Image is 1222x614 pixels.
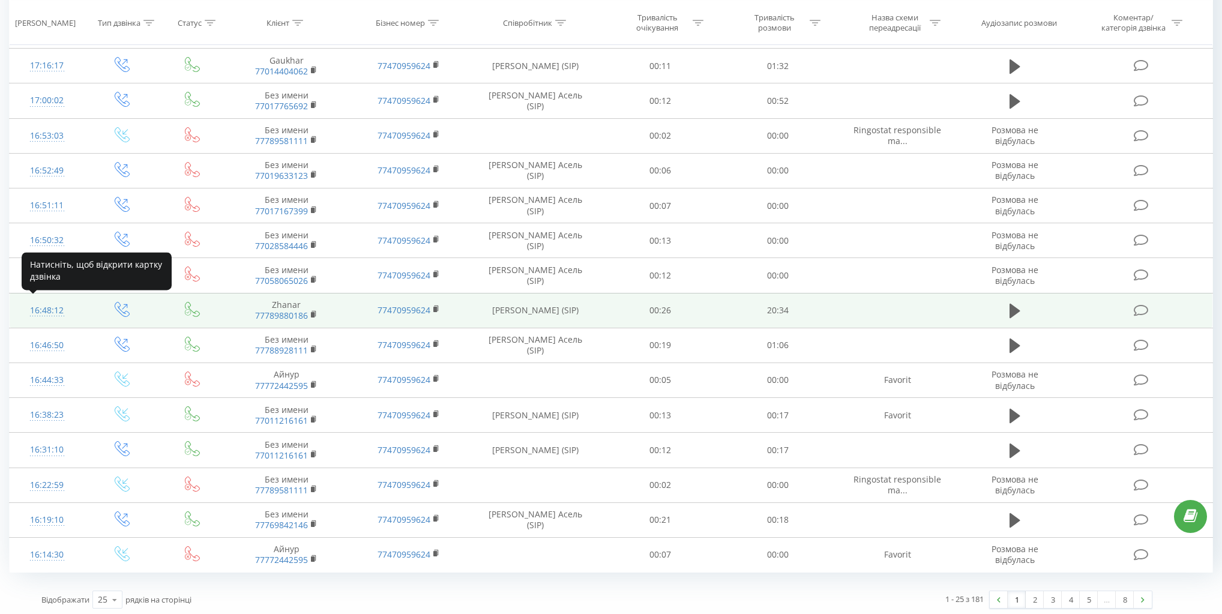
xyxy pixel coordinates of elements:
[226,223,348,258] td: Без имени
[470,83,601,118] td: [PERSON_NAME] Асель (SIP)
[719,49,837,83] td: 01:32
[378,374,430,385] a: 77470959624
[226,188,348,223] td: Без имени
[601,83,719,118] td: 00:12
[992,369,1038,391] span: Розмова не відбулась
[22,474,73,497] div: 16:22:59
[22,543,73,567] div: 16:14:30
[470,49,601,83] td: [PERSON_NAME] (SIP)
[378,95,430,106] a: 77470959624
[470,293,601,328] td: [PERSON_NAME] (SIP)
[992,194,1038,216] span: Розмова не відбулась
[22,369,73,392] div: 16:44:33
[378,130,430,141] a: 77470959624
[719,258,837,293] td: 00:00
[719,433,837,468] td: 00:17
[992,229,1038,251] span: Розмова не відбулась
[1044,591,1062,608] a: 3
[992,543,1038,565] span: Розмова не відбулась
[992,474,1038,496] span: Розмова не відбулась
[226,398,348,433] td: Без имени
[1026,591,1044,608] a: 2
[255,65,308,77] a: 77014404062
[226,153,348,188] td: Без имени
[1008,591,1026,608] a: 1
[22,54,73,77] div: 17:16:17
[719,223,837,258] td: 00:00
[862,13,927,33] div: Назва схеми переадресації
[742,13,807,33] div: Тривалість розмови
[719,468,837,502] td: 00:00
[226,49,348,83] td: Gaukhar
[601,188,719,223] td: 00:07
[22,159,73,182] div: 16:52:49
[98,17,140,28] div: Тип дзвінка
[226,468,348,502] td: Без имени
[378,409,430,421] a: 77470959624
[255,135,308,146] a: 77789581111
[719,188,837,223] td: 00:00
[853,124,941,146] span: Ringostat responsible ma...
[378,235,430,246] a: 77470959624
[719,83,837,118] td: 00:52
[601,433,719,468] td: 00:12
[376,17,425,28] div: Бізнес номер
[255,345,308,356] a: 77788928111
[1098,13,1169,33] div: Коментар/категорія дзвінка
[601,502,719,537] td: 00:21
[226,118,348,153] td: Без имени
[125,594,191,605] span: рядків на сторінці
[470,502,601,537] td: [PERSON_NAME] Асель (SIP)
[255,310,308,321] a: 77789880186
[719,293,837,328] td: 20:34
[992,264,1038,286] span: Розмова не відбулась
[470,153,601,188] td: [PERSON_NAME] Асель (SIP)
[22,252,172,290] div: Натисніть, щоб відкрити картку дзвінка
[601,258,719,293] td: 00:12
[719,363,837,397] td: 00:00
[226,502,348,537] td: Без имени
[601,118,719,153] td: 00:02
[601,223,719,258] td: 00:13
[226,293,348,328] td: Zhanar
[470,328,601,363] td: [PERSON_NAME] Асель (SIP)
[625,13,690,33] div: Тривалість очікування
[226,433,348,468] td: Без имени
[601,468,719,502] td: 00:02
[226,363,348,397] td: Айнур
[378,479,430,490] a: 77470959624
[378,304,430,316] a: 77470959624
[378,514,430,525] a: 77470959624
[719,118,837,153] td: 00:00
[255,519,308,531] a: 77769842146
[22,508,73,532] div: 16:19:10
[22,194,73,217] div: 16:51:11
[378,549,430,560] a: 77470959624
[15,17,76,28] div: [PERSON_NAME]
[981,17,1057,28] div: Аудіозапис розмови
[378,164,430,176] a: 77470959624
[255,240,308,251] a: 77028584446
[22,124,73,148] div: 16:53:03
[601,363,719,397] td: 00:05
[601,537,719,572] td: 00:07
[378,339,430,351] a: 77470959624
[719,153,837,188] td: 00:00
[992,159,1038,181] span: Розмова не відбулась
[226,83,348,118] td: Без имени
[992,124,1038,146] span: Розмова не відбулась
[255,484,308,496] a: 77789581111
[1098,591,1116,608] div: …
[719,398,837,433] td: 00:17
[255,205,308,217] a: 77017167399
[470,188,601,223] td: [PERSON_NAME] Асель (SIP)
[255,380,308,391] a: 77772442595
[22,334,73,357] div: 16:46:50
[22,403,73,427] div: 16:38:23
[22,89,73,112] div: 17:00:02
[470,433,601,468] td: [PERSON_NAME] (SIP)
[1116,591,1134,608] a: 8
[378,60,430,71] a: 77470959624
[22,299,73,322] div: 16:48:12
[41,594,89,605] span: Відображати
